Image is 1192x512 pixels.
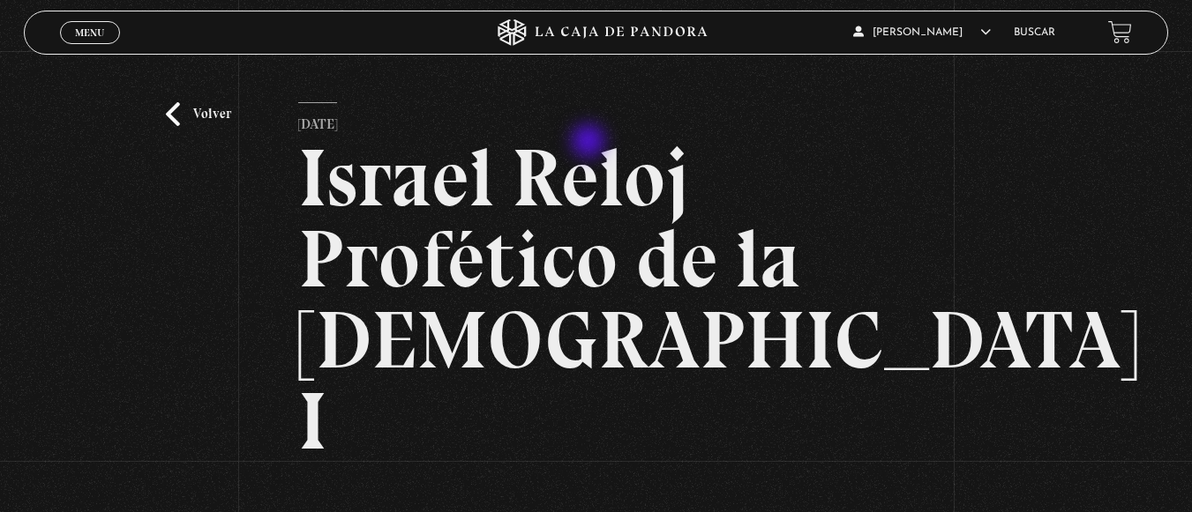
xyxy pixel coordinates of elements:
h2: Israel Reloj Profético de la [DEMOGRAPHIC_DATA] I [298,137,893,462]
a: View your shopping cart [1108,20,1132,44]
a: Buscar [1014,27,1055,38]
span: Menu [75,27,104,38]
span: [PERSON_NAME] [853,27,991,38]
a: Volver [166,102,231,126]
p: [DATE] [298,102,337,137]
span: Cerrar [69,41,110,54]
